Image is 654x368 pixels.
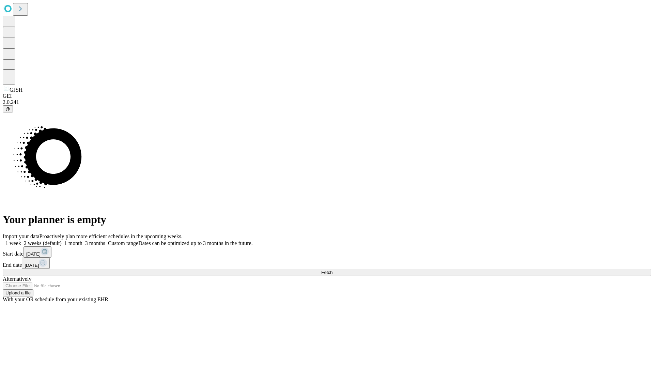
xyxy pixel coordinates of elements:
span: Proactively plan more efficient schedules in the upcoming weeks. [40,233,183,239]
div: GEI [3,93,651,99]
div: Start date [3,246,651,258]
h1: Your planner is empty [3,213,651,226]
span: 2 weeks (default) [24,240,62,246]
span: GJSH [10,87,22,93]
button: @ [3,105,13,112]
span: @ [5,106,10,111]
span: [DATE] [26,251,41,257]
button: [DATE] [22,258,50,269]
button: Upload a file [3,289,33,296]
span: [DATE] [25,263,39,268]
span: Alternatively [3,276,31,282]
span: Custom range [108,240,138,246]
div: 2.0.241 [3,99,651,105]
button: Fetch [3,269,651,276]
span: 1 week [5,240,21,246]
span: With your OR schedule from your existing EHR [3,296,108,302]
div: End date [3,258,651,269]
span: Fetch [321,270,332,275]
span: Import your data [3,233,40,239]
button: [DATE] [24,246,51,258]
span: 1 month [64,240,82,246]
span: 3 months [85,240,105,246]
span: Dates can be optimized up to 3 months in the future. [138,240,252,246]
